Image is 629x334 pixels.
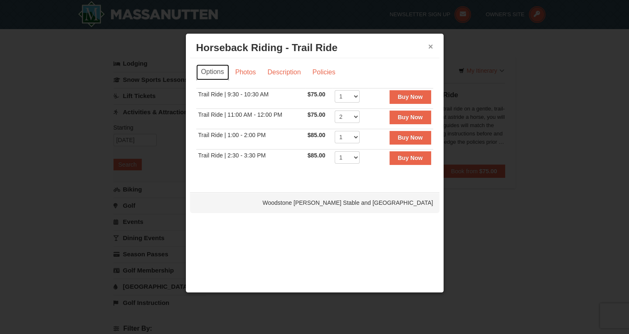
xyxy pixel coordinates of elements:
[390,131,431,144] button: Buy Now
[398,114,423,120] strong: Buy Now
[307,64,340,80] a: Policies
[196,64,229,80] a: Options
[196,129,306,150] td: Trail Ride | 1:00 - 2:00 PM
[262,64,306,80] a: Description
[308,152,326,159] span: $85.00
[308,91,326,98] span: $75.00
[308,111,326,118] span: $75.00
[308,132,326,138] span: $85.00
[390,90,431,103] button: Buy Now
[398,155,423,161] strong: Buy Now
[390,111,431,124] button: Buy Now
[190,192,439,213] div: Woodstone [PERSON_NAME] Stable and [GEOGRAPHIC_DATA]
[398,134,423,141] strong: Buy Now
[196,42,433,54] h3: Horseback Riding - Trail Ride
[196,109,306,129] td: Trail Ride | 11:00 AM - 12:00 PM
[196,88,306,109] td: Trail Ride | 9:30 - 10:30 AM
[230,64,261,80] a: Photos
[428,42,433,51] button: ×
[398,93,423,100] strong: Buy Now
[196,150,306,170] td: Trail Ride | 2:30 - 3:30 PM
[390,151,431,165] button: Buy Now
